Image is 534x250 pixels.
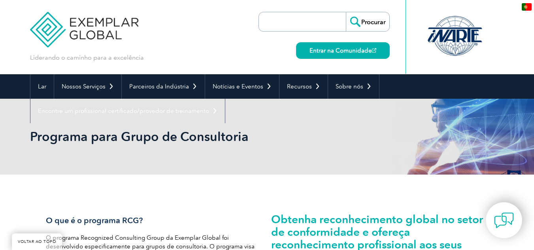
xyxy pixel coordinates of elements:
font: VOLTAR AO TOPO [18,239,56,244]
font: Entrar na Comunidade [309,47,372,54]
a: Notícias e Eventos [205,74,279,99]
a: VOLTAR AO TOPO [12,233,62,250]
font: Notícias e Eventos [213,83,263,90]
a: Lar [30,74,54,99]
a: Recursos [279,74,328,99]
img: pt [522,3,532,11]
img: contact-chat.png [494,211,514,230]
font: Recursos [287,83,312,90]
a: Sobre nós [328,74,379,99]
a: Encontre um profissional certificado/provedor de treinamento [30,99,225,123]
font: Programa para Grupo de Consultoria [30,129,249,144]
img: open_square.png [372,48,376,53]
font: Encontre um profissional certificado/provedor de treinamento [38,107,209,115]
a: Parceiros da Indústria [122,74,205,99]
font: Liderando o caminho para a excelência [30,54,144,61]
font: Nossos Serviços [62,83,106,90]
font: O que é o programa RCG? [46,216,143,225]
input: Procurar [346,12,389,31]
font: Parceiros da Indústria [129,83,189,90]
font: Lar [38,83,46,90]
a: Nossos Serviços [54,74,121,99]
font: Sobre nós [336,83,363,90]
a: Entrar na Comunidade [296,42,390,59]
